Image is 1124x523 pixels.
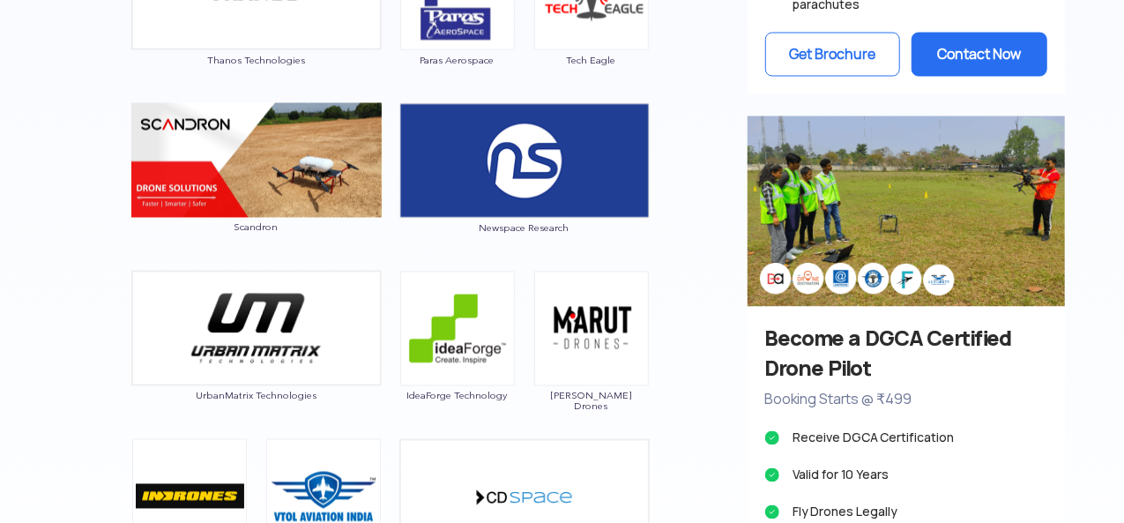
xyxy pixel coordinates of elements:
[533,55,650,65] span: Tech Eagle
[399,320,516,401] a: IdeaForge Technology
[912,33,1047,77] button: Contact Now
[131,391,382,401] span: UrbanMatrix Technologies
[131,55,382,65] span: Thanos Technologies
[131,320,382,402] a: UrbanMatrix Technologies
[131,271,382,386] img: ic_urbanmatrix_double.png
[399,391,516,401] span: IdeaForge Technology
[765,463,1047,488] li: Valid for 10 Years
[131,152,382,233] a: Scandron
[534,272,649,386] img: ic_marutdrones.png
[748,116,1065,306] img: bg_sideadtraining.png
[131,222,382,233] span: Scandron
[399,152,650,234] a: Newspace Research
[765,426,1047,451] li: Receive DGCA Certification
[399,223,650,234] span: Newspace Research
[765,325,1047,385] h3: Become a DGCA Certified Drone Pilot
[131,103,382,218] img: img_scandron_double.png
[399,55,516,65] span: Paras Aerospace
[399,103,650,219] img: ic_newspace_double.png
[765,389,1047,412] p: Booking Starts @ ₹499
[533,391,650,412] span: [PERSON_NAME] Drones
[400,272,515,386] img: ic_ideaforge.png
[765,33,901,77] button: Get Brochure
